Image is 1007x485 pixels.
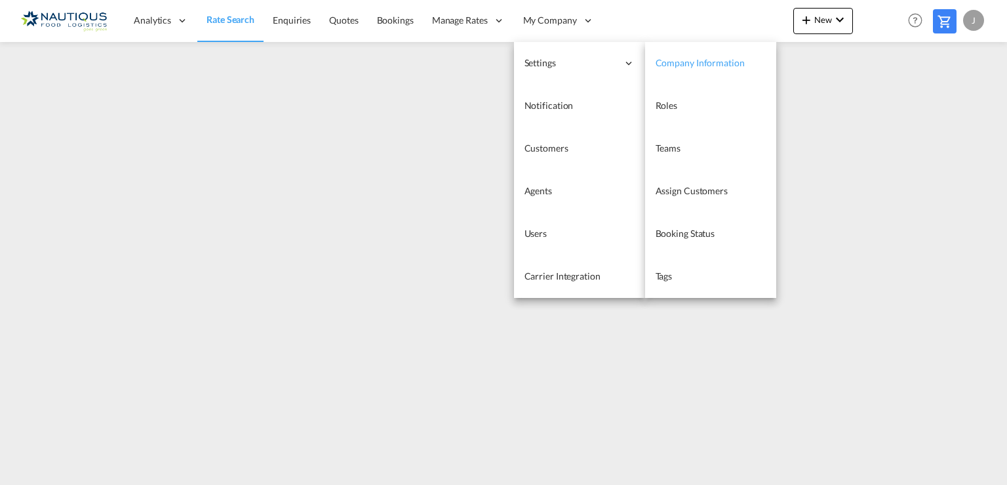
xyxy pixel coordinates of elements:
a: Booking Status [645,213,776,255]
div: Help [904,9,933,33]
a: Customers [514,127,645,170]
span: Quotes [329,14,358,26]
span: Tags [656,270,673,282]
a: Assign Customers [645,170,776,213]
span: Carrier Integration [524,270,601,282]
span: Rate Search [207,14,254,25]
span: Users [524,228,547,239]
a: Teams [645,127,776,170]
span: Settings [524,56,618,70]
span: Manage Rates [432,14,488,27]
span: Agents [524,185,552,196]
span: Help [904,9,926,32]
a: Notification [514,85,645,127]
span: Booking Status [656,228,715,239]
span: Customers [524,142,568,154]
span: Bookings [377,14,414,26]
span: Analytics [134,14,171,27]
span: New [799,14,848,25]
span: Notification [524,100,574,111]
a: Agents [514,170,645,213]
a: Roles [645,85,776,127]
md-icon: icon-plus 400-fg [799,12,814,28]
div: J [963,10,984,31]
span: Assign Customers [656,185,728,196]
img: a7bdea90b4cb11ec9b0c034cfa5061e8.png [20,6,108,35]
span: Roles [656,100,678,111]
button: icon-plus 400-fgNewicon-chevron-down [793,8,853,34]
a: Carrier Integration [514,255,645,298]
a: Users [514,213,645,255]
span: Company Information [656,57,745,68]
span: My Company [523,14,577,27]
a: Tags [645,255,776,298]
span: Enquiries [273,14,311,26]
span: Teams [656,142,681,154]
a: Company Information [645,42,776,85]
md-icon: icon-chevron-down [832,12,848,28]
div: Settings [514,42,645,85]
